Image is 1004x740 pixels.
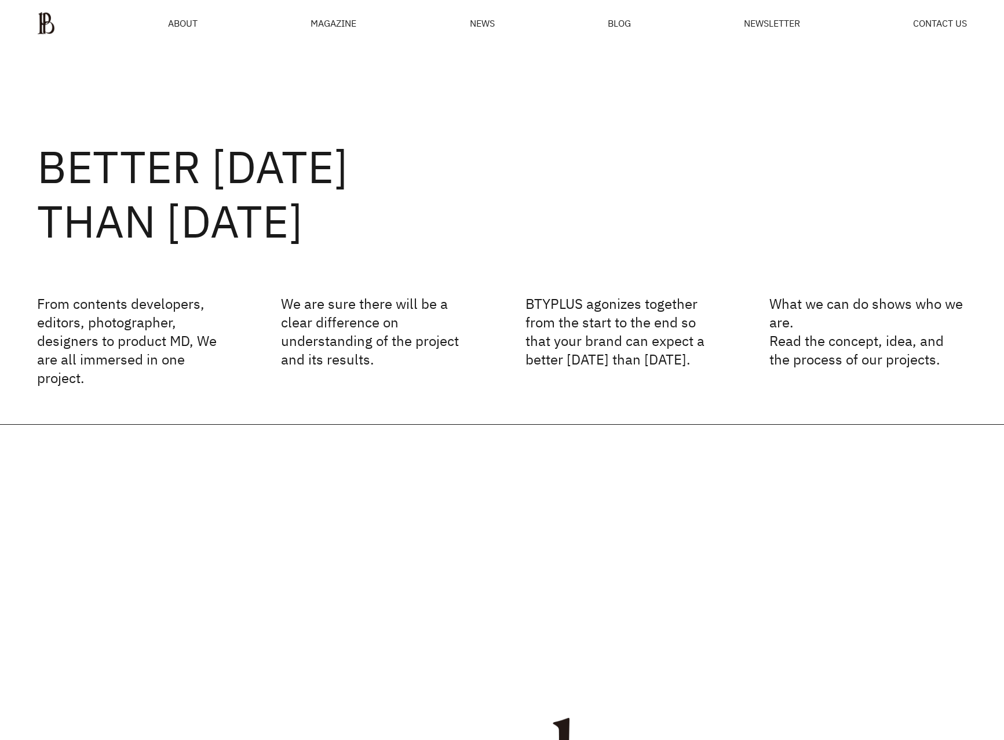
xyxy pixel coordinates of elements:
img: ba379d5522eb3.png [37,12,55,35]
a: CONTACT US [913,19,967,28]
a: NEWS [470,19,495,28]
p: What we can do shows who we are. Read the concept, idea, and the process of our projects. [769,294,967,387]
h2: BETTER [DATE] THAN [DATE] [37,140,967,248]
a: BLOG [608,19,631,28]
a: NEWSLETTER [744,19,800,28]
p: BTYPLUS agonizes together from the start to the end so that your brand can expect a better [DATE]... [525,294,723,387]
p: From contents developers, editors, photographer, designers to product MD, We are all immersed in ... [37,294,235,387]
p: We are sure there will be a clear difference on understanding of the project and its results. [281,294,479,387]
div: MAGAZINE [311,19,356,28]
a: ABOUT [168,19,198,28]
